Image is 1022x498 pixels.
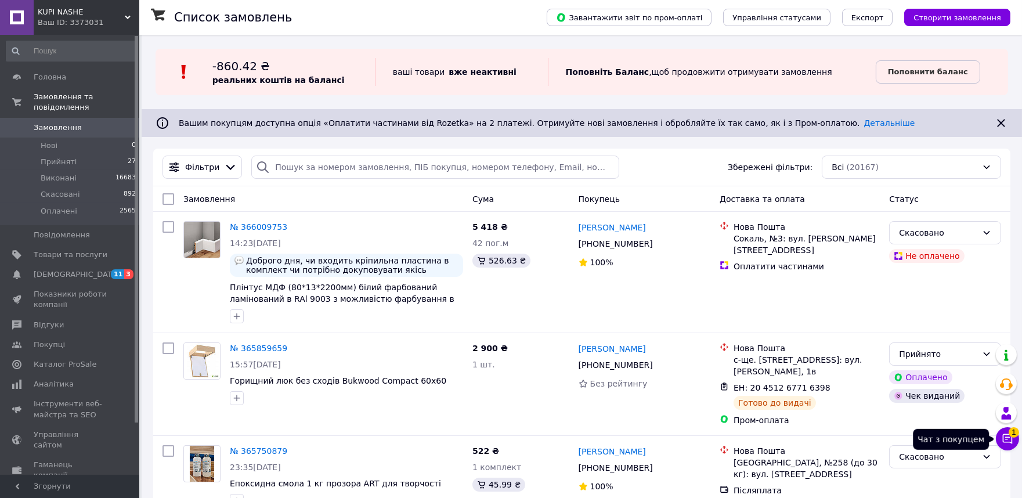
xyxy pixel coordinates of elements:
[124,189,136,200] span: 892
[472,239,508,248] span: 42 пог.м
[472,463,521,472] span: 1 комплект
[734,342,880,354] div: Нова Пошта
[34,72,66,82] span: Головна
[579,194,620,204] span: Покупець
[579,343,646,355] a: [PERSON_NAME]
[472,360,495,369] span: 1 шт.
[128,157,136,167] span: 27
[41,157,77,167] span: Прийняті
[893,12,1010,21] a: Створити замовлення
[124,269,133,279] span: 3
[1009,427,1019,438] span: 1
[904,9,1010,26] button: Створити замовлення
[889,249,964,263] div: Не оплачено
[842,9,893,26] button: Експорт
[230,360,281,369] span: 15:57[DATE]
[230,222,287,232] a: № 366009753
[847,163,879,172] span: (20167)
[472,478,525,492] div: 45.99 ₴
[41,189,80,200] span: Скасовані
[734,354,880,377] div: с-ще. [STREET_ADDRESS]: вул. [PERSON_NAME], 1в
[889,370,952,384] div: Оплачено
[230,283,454,315] a: Плінтус МДФ (80*13*2200мм) білий фарбований ламінований в RAl 9003 з можливістю фарбування в будь...
[34,430,107,450] span: Управління сайтом
[34,230,90,240] span: Повідомлення
[34,359,96,370] span: Каталог ProSale
[34,340,65,350] span: Покупці
[375,58,548,86] div: ваші товари
[548,58,876,86] div: , щоб продовжити отримувати замовлення
[246,256,458,275] span: Доброго дня, чи входить кріпильна пластина в комплект чи потрібно докуповувати якісь комплектуючі...
[996,427,1019,450] button: Чат з покупцем1
[889,194,919,204] span: Статус
[472,254,530,268] div: 526.63 ₴
[34,399,107,420] span: Інструменти веб-майстра та SEO
[251,156,619,179] input: Пошук за номером замовлення, ПІБ покупця, номером телефону, Email, номером накладної
[38,17,139,28] div: Ваш ID: 3373031
[212,59,270,73] span: -860.42 ₴
[734,414,880,426] div: Пром-оплата
[728,161,812,173] span: Збережені фільтри:
[34,289,107,310] span: Показники роботи компанії
[34,122,82,133] span: Замовлення
[734,445,880,457] div: Нова Пошта
[212,75,345,85] b: реальних коштів на балансі
[851,13,884,22] span: Експорт
[579,222,646,233] a: [PERSON_NAME]
[34,460,107,481] span: Гаманець компанії
[888,67,968,76] b: Поповнити баланс
[734,485,880,496] div: Післяплата
[41,206,77,216] span: Оплачені
[41,173,77,183] span: Виконані
[472,222,508,232] span: 5 418 ₴
[183,221,221,258] a: Фото товару
[183,342,221,380] a: Фото товару
[34,92,139,113] span: Замовлення та повідомлення
[734,261,880,272] div: Оплатити частинами
[230,479,441,488] a: Епоксидна смола 1 кг прозора ART для творчості
[230,446,287,456] a: № 365750879
[115,173,136,183] span: 16683
[184,343,220,379] img: Фото товару
[472,446,499,456] span: 522 ₴
[899,226,977,239] div: Скасовано
[230,239,281,248] span: 14:23[DATE]
[234,256,244,265] img: :speech_balloon:
[720,194,805,204] span: Доставка та оплата
[111,269,124,279] span: 11
[175,63,193,81] img: :exclamation:
[579,446,646,457] a: [PERSON_NAME]
[723,9,830,26] button: Управління статусами
[590,379,648,388] span: Без рейтингу
[38,7,125,17] span: KUPI NASHE
[566,67,649,77] b: Поповніть Баланс
[734,221,880,233] div: Нова Пошта
[34,250,107,260] span: Товари та послуги
[174,10,292,24] h1: Список замовлень
[230,344,287,353] a: № 365859659
[876,60,980,84] a: Поповнити баланс
[579,360,653,370] span: [PHONE_NUMBER]
[41,140,57,151] span: Нові
[556,12,702,23] span: Завантажити звіт по пром-оплаті
[184,222,220,258] img: Фото товару
[913,429,989,450] div: Чат з покупцем
[230,376,446,385] a: Горищний люк без сходів Bukwood Compact 60х60
[472,194,494,204] span: Cума
[732,13,821,22] span: Управління статусами
[734,396,816,410] div: Готово до видачі
[179,118,915,128] span: Вашим покупцям доступна опція «Оплатити частинами від Rozetka» на 2 платежі. Отримуйте нові замов...
[832,161,844,173] span: Всі
[913,13,1001,22] span: Створити замовлення
[449,67,517,77] b: вже неактивні
[183,194,235,204] span: Замовлення
[734,233,880,256] div: Сокаль, №3: вул. [PERSON_NAME][STREET_ADDRESS]
[547,9,712,26] button: Завантажити звіт по пром-оплаті
[734,383,830,392] span: ЕН: 20 4512 6771 6398
[6,41,137,62] input: Пошук
[132,140,136,151] span: 0
[590,258,613,267] span: 100%
[734,457,880,480] div: [GEOGRAPHIC_DATA], №258 (до 30 кг): вул. [STREET_ADDRESS]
